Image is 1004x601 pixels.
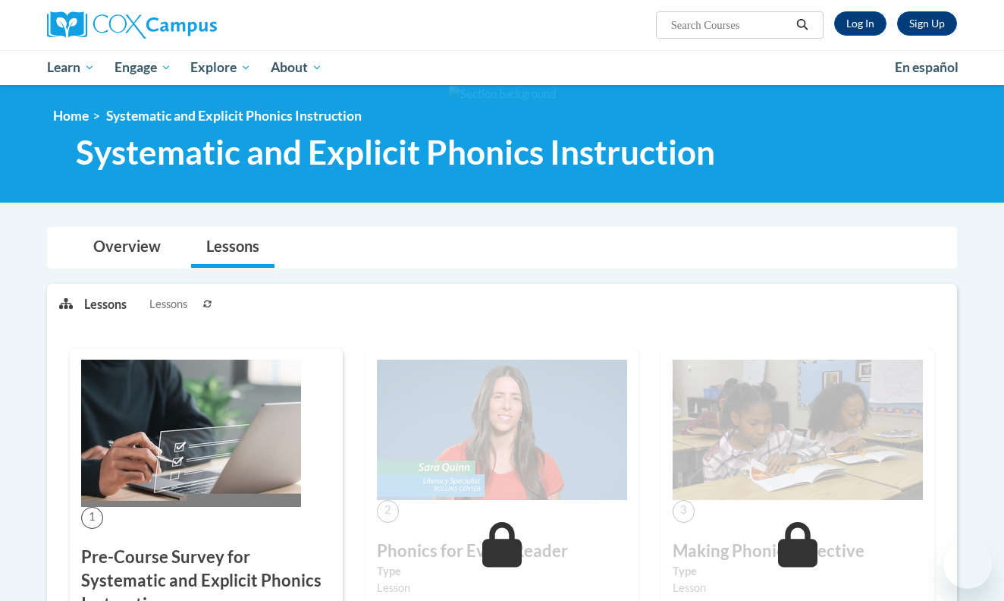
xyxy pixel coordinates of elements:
a: Learn [37,50,105,85]
span: Lessons [149,296,187,313]
img: Course Image [673,360,923,501]
a: Register [897,11,957,36]
span: 1 [81,507,103,529]
a: Home [53,108,89,124]
img: Course Image [377,360,627,501]
span: 3 [673,500,695,522]
a: Lessons [191,228,275,268]
a: En español [885,52,968,83]
span: Learn [47,58,95,77]
span: Systematic and Explicit Phonics Instruction [76,132,715,172]
h3: Making Phonics Effective [673,540,923,563]
input: Search Courses [670,16,791,34]
p: Lessons [84,296,127,313]
span: Explore [190,58,251,77]
div: Lesson [673,580,923,596]
a: Engage [105,50,181,85]
span: 2 [377,500,399,522]
label: Type [673,563,923,580]
img: Cox Campus [47,11,217,39]
span: En español [895,59,959,75]
a: Log In [834,11,886,36]
a: About [261,50,332,85]
a: Overview [78,228,176,268]
span: Systematic and Explicit Phonics Instruction [106,108,362,124]
a: Explore [180,50,261,85]
iframe: Button to launch messaging window [943,540,992,589]
a: Cox Campus [47,11,335,39]
div: Lesson [377,580,627,596]
span: About [271,58,322,77]
span: Engage [115,58,171,77]
button: Search [791,16,814,34]
div: Main menu [24,50,980,85]
img: Course Image [81,360,301,507]
h3: Phonics for Every Reader [377,540,627,563]
img: Section background [448,86,556,102]
label: Type [377,563,627,580]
